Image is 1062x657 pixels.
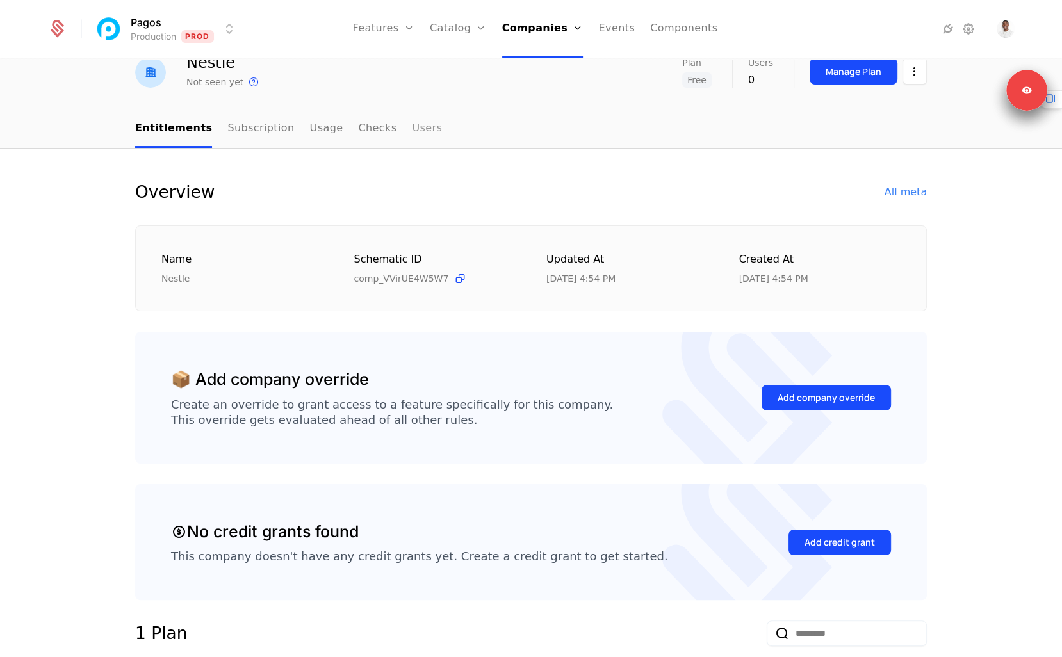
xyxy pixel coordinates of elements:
div: Not seen yet [186,76,243,88]
button: Add credit grant [788,530,891,555]
div: Production [131,30,176,43]
img: Nestle [135,57,166,88]
a: Checks [358,110,396,148]
div: No credit grants found [171,520,359,544]
div: Schematic ID [354,252,516,267]
div: Overview [135,179,215,205]
a: Subscription [227,110,294,148]
img: LJ Durante [997,20,1015,38]
a: Integrations [940,21,956,36]
div: 📦 Add company override [171,368,369,392]
a: Users [412,110,442,148]
button: Select action [903,58,927,85]
div: 1 Plan [135,620,187,646]
button: Select environment [97,15,237,43]
div: Created at [739,252,901,268]
span: Plan [682,58,701,67]
div: 8/17/25, 4:54 PM [546,272,616,285]
div: Nestle [161,272,323,285]
button: Add company override [762,385,891,410]
span: Pagos [131,15,161,30]
span: comp_VVirUE4W5W7 [354,272,449,285]
img: Pagos [94,13,124,44]
span: Prod [181,30,214,43]
span: Users [748,58,773,67]
nav: Main [135,110,927,148]
div: Manage Plan [826,65,881,78]
a: Usage [310,110,343,148]
div: This company doesn't have any credit grants yet. Create a credit grant to get started. [171,549,667,564]
a: Entitlements [135,110,212,148]
div: 8/17/25, 4:54 PM [739,272,808,285]
span: Free [682,72,712,88]
ul: Choose Sub Page [135,110,442,148]
div: Nestle [186,55,261,70]
a: Settings [961,21,976,36]
div: All meta [885,184,927,200]
button: Open user button [997,20,1015,38]
button: Manage Plan [810,58,897,85]
div: Create an override to grant access to a feature specifically for this company. This override gets... [171,397,613,428]
div: 0 [748,72,773,88]
div: Name [161,252,323,268]
div: Add credit grant [805,536,875,549]
div: Updated at [546,252,708,268]
div: Add company override [778,391,875,404]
